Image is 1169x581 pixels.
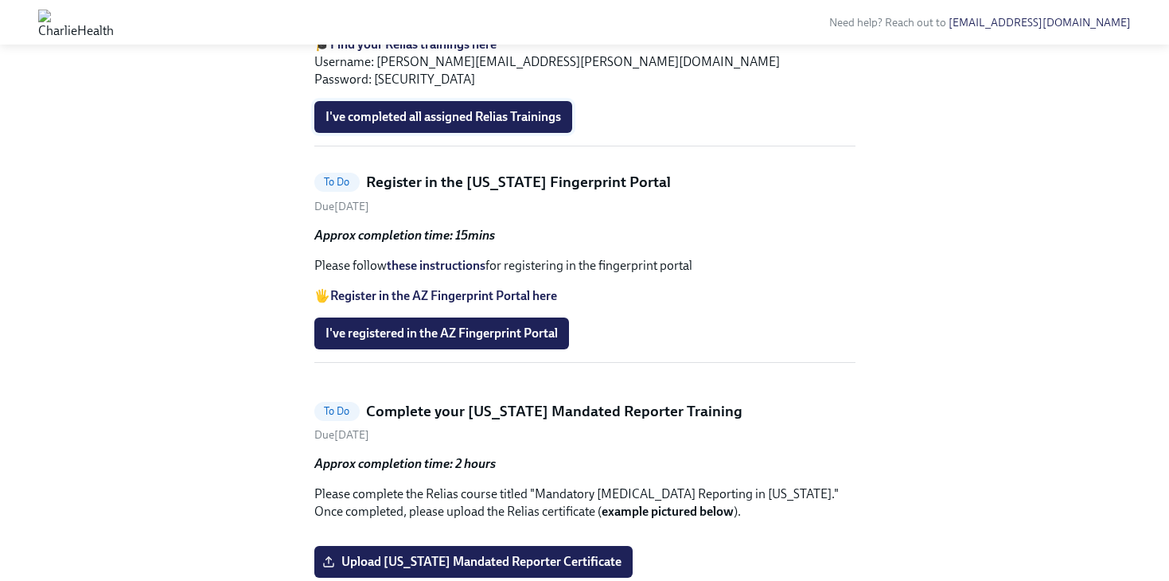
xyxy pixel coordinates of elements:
a: To DoRegister in the [US_STATE] Fingerprint PortalDue[DATE] [314,172,855,214]
button: I've registered in the AZ Fingerprint Portal [314,318,569,349]
img: CharlieHealth [38,10,114,35]
a: these instructions [387,258,485,273]
p: Please complete the Relias course titled "Mandatory [MEDICAL_DATA] Reporting in [US_STATE]." Once... [314,485,855,521]
span: Need help? Reach out to [829,16,1131,29]
span: Friday, September 19th 2025, 7:00 am [314,200,369,213]
button: I've completed all assigned Relias Trainings [314,101,572,133]
span: Upload [US_STATE] Mandated Reporter Certificate [325,554,622,570]
span: I've completed all assigned Relias Trainings [325,109,561,125]
strong: Approx completion time: 15mins [314,228,495,243]
a: To DoComplete your [US_STATE] Mandated Reporter TrainingDue[DATE] [314,401,855,443]
span: Friday, September 19th 2025, 7:00 am [314,428,369,442]
h5: Complete your [US_STATE] Mandated Reporter Training [366,401,742,422]
p: 🎓 Username: [PERSON_NAME][EMAIL_ADDRESS][PERSON_NAME][DOMAIN_NAME] Password: [SECURITY_DATA] [314,36,855,88]
label: Upload [US_STATE] Mandated Reporter Certificate [314,546,633,578]
a: Register in the AZ Fingerprint Portal here [330,288,557,303]
strong: Approx completion time: 2 hours [314,456,496,471]
a: [EMAIL_ADDRESS][DOMAIN_NAME] [949,16,1131,29]
span: I've registered in the AZ Fingerprint Portal [325,326,558,341]
strong: example pictured below [602,504,734,519]
span: To Do [314,176,360,188]
p: Please follow for registering in the fingerprint portal [314,257,855,275]
span: To Do [314,405,360,417]
h5: Register in the [US_STATE] Fingerprint Portal [366,172,671,193]
p: 🖐️ [314,287,855,305]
